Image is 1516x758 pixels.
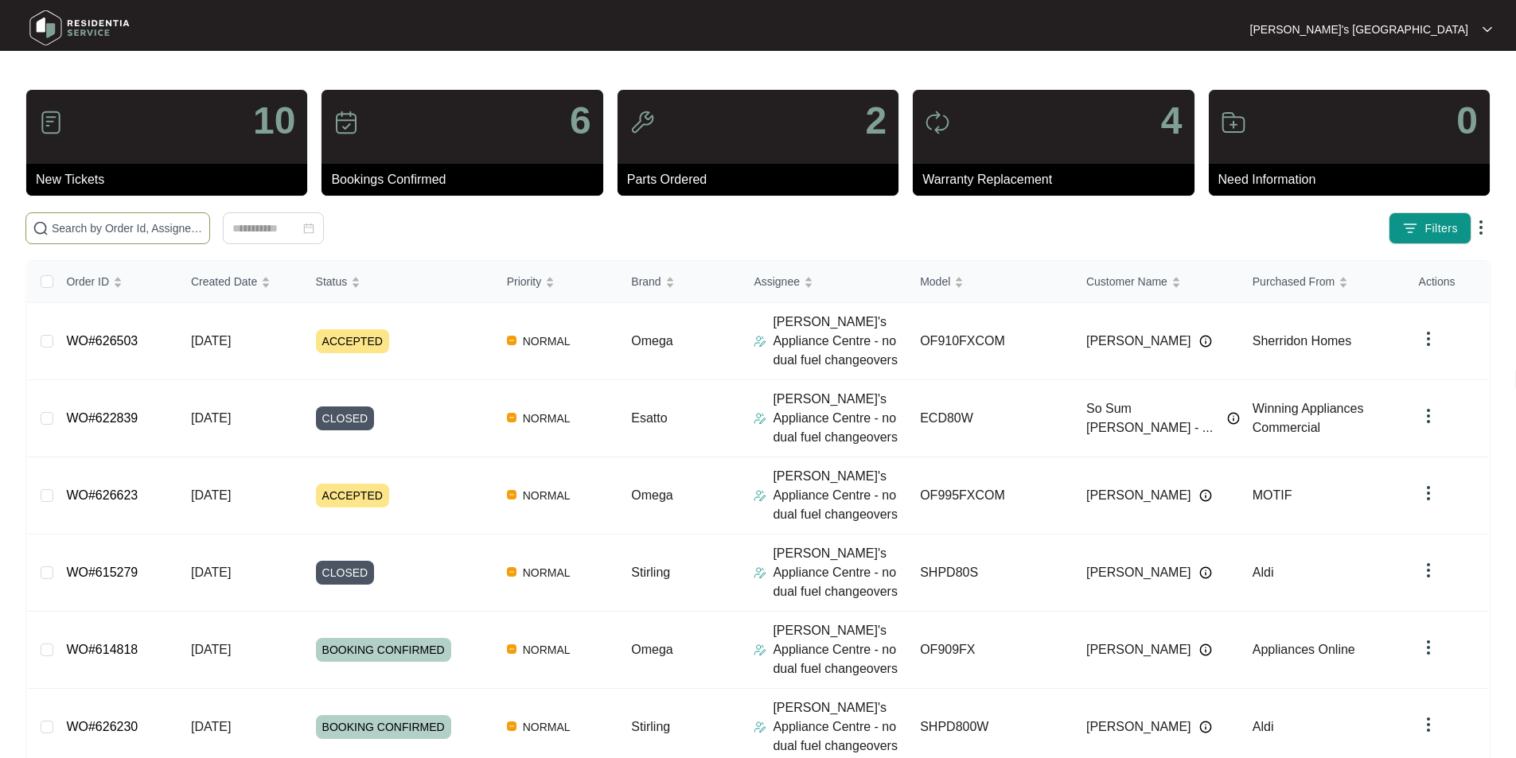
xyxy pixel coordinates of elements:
[1471,218,1491,237] img: dropdown arrow
[631,566,670,579] span: Stirling
[754,335,766,348] img: Assigner Icon
[1199,643,1212,656] img: Info icon
[925,110,950,135] img: icon
[1086,486,1191,505] span: [PERSON_NAME]
[907,534,1074,612] td: SHPD80S
[1240,261,1406,303] th: Purchased From
[1161,102,1183,140] p: 4
[907,457,1074,534] td: OF995FXCOM
[1199,566,1212,579] img: Info icon
[773,544,907,601] p: [PERSON_NAME]'s Appliance Centre - no dual fuel changeovers
[618,261,741,303] th: Brand
[754,412,766,425] img: Assigner Icon
[1086,399,1219,437] span: So Sum [PERSON_NAME] - ...
[1074,261,1240,303] th: Customer Name
[1253,402,1364,434] span: Winning Appliances Commercial
[507,490,516,500] img: Vercel Logo
[754,273,800,290] span: Assignee
[66,411,138,425] a: WO#622839
[507,336,516,345] img: Vercel Logo
[631,273,661,290] span: Brand
[66,566,138,579] a: WO#615279
[1199,721,1212,733] img: Info icon
[1253,566,1274,579] span: Aldi
[1419,715,1438,734] img: dropdown arrow
[1253,488,1292,502] span: MOTIF
[316,638,451,662] span: BOOKING CONFIRMED
[773,698,907,756] p: [PERSON_NAME]'s Appliance Centre - no dual fuel changeovers
[570,102,591,140] p: 6
[66,273,109,290] span: Order ID
[333,110,359,135] img: icon
[53,261,178,303] th: Order ID
[1250,21,1468,37] p: [PERSON_NAME]'s [GEOGRAPHIC_DATA]
[191,273,257,290] span: Created Date
[754,489,766,502] img: Assigner Icon
[1253,273,1335,290] span: Purchased From
[631,411,667,425] span: Esatto
[191,720,231,733] span: [DATE]
[303,261,494,303] th: Status
[1483,25,1492,33] img: dropdown arrow
[1086,640,1191,659] span: [PERSON_NAME]
[631,334,672,348] span: Omega
[1456,102,1478,140] p: 0
[1389,212,1471,244] button: filter iconFilters
[920,273,950,290] span: Model
[1419,406,1438,426] img: dropdown arrow
[773,390,907,447] p: [PERSON_NAME]'s Appliance Centre - no dual fuel changeovers
[516,563,577,582] span: NORMAL
[1253,643,1355,656] span: Appliances Online
[631,720,670,733] span: Stirling
[494,261,619,303] th: Priority
[1086,273,1167,290] span: Customer Name
[907,612,1074,689] td: OF909FX
[1086,563,1191,582] span: [PERSON_NAME]
[316,561,375,585] span: CLOSED
[191,643,231,656] span: [DATE]
[1253,720,1274,733] span: Aldi
[773,621,907,678] p: [PERSON_NAME]'s Appliance Centre - no dual fuel changeovers
[66,643,138,656] a: WO#614818
[66,488,138,502] a: WO#626623
[507,721,516,731] img: Vercel Logo
[507,567,516,577] img: Vercel Logo
[191,488,231,502] span: [DATE]
[253,102,295,140] p: 10
[1227,412,1240,425] img: Info icon
[316,406,375,430] span: CLOSED
[1221,110,1246,135] img: icon
[631,643,672,656] span: Omega
[907,261,1074,303] th: Model
[191,566,231,579] span: [DATE]
[1419,329,1438,348] img: dropdown arrow
[773,467,907,524] p: [PERSON_NAME]'s Appliance Centre - no dual fuel changeovers
[316,484,389,507] span: ACCEPTED
[36,170,307,189] p: New Tickets
[1406,261,1489,303] th: Actions
[316,329,389,353] span: ACCEPTED
[1419,484,1438,503] img: dropdown arrow
[316,715,451,739] span: BOOKING CONFIRMED
[1086,717,1191,737] span: [PERSON_NAME]
[507,273,542,290] span: Priority
[191,334,231,348] span: [DATE]
[754,721,766,733] img: Assigner Icon
[631,488,672,502] span: Omega
[33,220,49,236] img: search-icon
[1402,220,1418,236] img: filter icon
[1424,220,1458,237] span: Filters
[516,332,577,351] span: NORMAL
[1419,638,1438,657] img: dropdown arrow
[865,102,887,140] p: 2
[66,720,138,733] a: WO#626230
[741,261,907,303] th: Assignee
[922,170,1194,189] p: Warranty Replacement
[516,717,577,737] span: NORMAL
[754,643,766,656] img: Assigner Icon
[627,170,898,189] p: Parts Ordered
[516,640,577,659] span: NORMAL
[516,486,577,505] span: NORMAL
[1199,335,1212,348] img: Info icon
[507,644,516,654] img: Vercel Logo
